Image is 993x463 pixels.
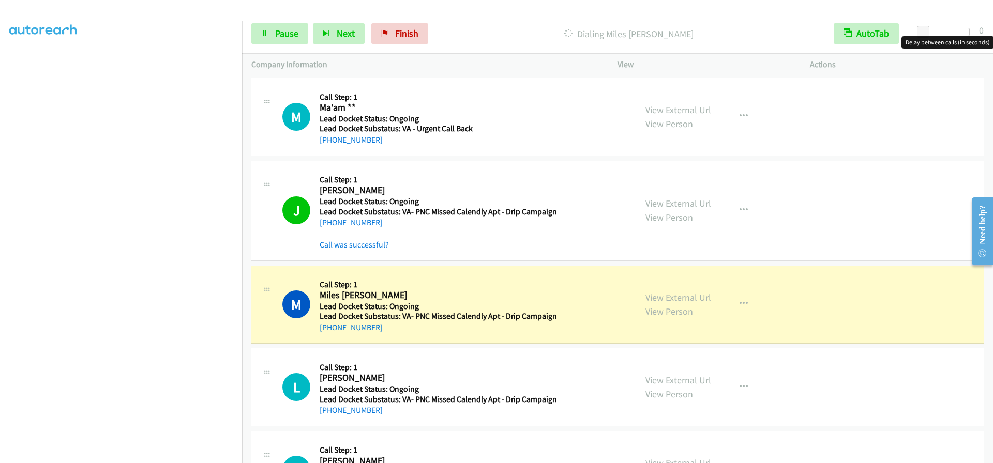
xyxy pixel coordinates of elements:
[251,58,599,71] p: Company Information
[618,58,791,71] p: View
[320,362,557,373] h5: Call Step: 1
[645,211,693,223] a: View Person
[282,373,310,401] h1: L
[320,240,389,250] a: Call was successful?
[395,27,418,39] span: Finish
[645,305,693,317] a: View Person
[320,207,557,217] h5: Lead Docket Substatus: VA- PNC Missed Calendly Apt - Drip Campaign
[320,135,383,145] a: [PHONE_NUMBER]
[834,23,899,44] button: AutoTab
[320,218,383,227] a: [PHONE_NUMBER]
[320,280,557,290] h5: Call Step: 1
[282,290,310,318] h1: M
[320,394,557,405] h5: Lead Docket Substatus: VA- PNC Missed Calendly Apt - Drip Campaign
[645,104,711,116] a: View External Url
[810,58,984,71] p: Actions
[320,196,557,207] h5: Lead Docket Status: Ongoing
[320,372,553,384] h2: [PERSON_NAME]
[320,445,553,455] h5: Call Step: 1
[371,23,428,44] a: Finish
[275,27,298,39] span: Pause
[313,23,365,44] button: Next
[320,384,557,394] h5: Lead Docket Status: Ongoing
[442,27,815,41] p: Dialing Miles [PERSON_NAME]
[645,374,711,386] a: View External Url
[337,27,355,39] span: Next
[320,114,553,124] h5: Lead Docket Status: Ongoing
[282,196,310,224] h1: J
[645,388,693,400] a: View Person
[320,301,557,312] h5: Lead Docket Status: Ongoing
[645,197,711,209] a: View External Url
[251,23,308,44] a: Pause
[645,118,693,130] a: View Person
[320,92,553,102] h5: Call Step: 1
[320,124,553,134] h5: Lead Docket Substatus: VA - Urgent Call Back
[320,405,383,415] a: [PHONE_NUMBER]
[963,190,993,272] iframe: Resource Center
[645,291,711,303] a: View External Url
[282,373,310,401] div: The call is yet to be attempted
[320,175,557,185] h5: Call Step: 1
[320,311,557,321] h5: Lead Docket Substatus: VA- PNC Missed Calendly Apt - Drip Campaign
[979,23,984,37] div: 0
[320,289,553,301] h2: Miles [PERSON_NAME]
[320,184,553,196] h2: [PERSON_NAME]
[320,322,383,332] a: [PHONE_NUMBER]
[282,103,310,131] h1: M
